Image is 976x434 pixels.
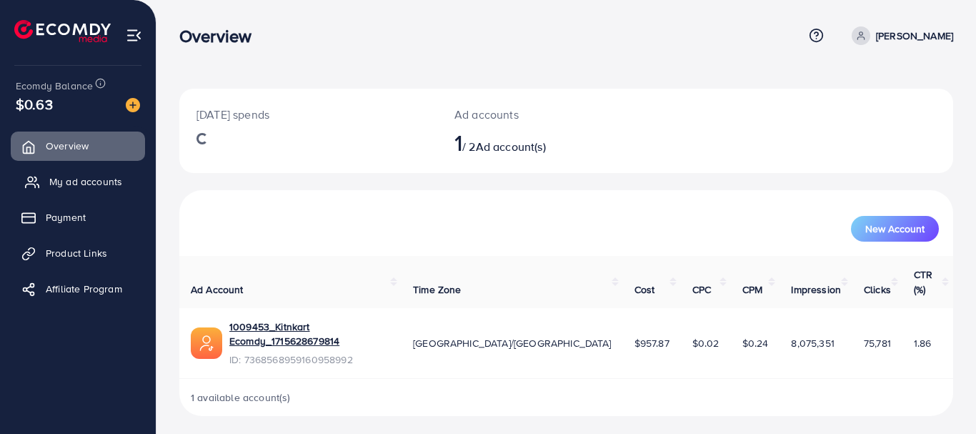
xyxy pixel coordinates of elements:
span: Time Zone [413,282,461,297]
span: ID: 7368568959160958992 [229,352,390,367]
span: $957.87 [634,336,669,350]
span: Payment [46,210,86,225]
span: 75,781 [864,336,891,350]
span: 1 available account(s) [191,390,291,405]
span: CTR (%) [914,267,932,296]
span: $0.02 [692,336,719,350]
h3: Overview [179,26,263,46]
a: Overview [11,132,145,160]
span: New Account [865,224,925,234]
span: Cost [634,282,655,297]
h2: / 2 [454,129,614,156]
span: Affiliate Program [46,282,122,296]
p: Ad accounts [454,106,614,123]
span: Impression [791,282,841,297]
button: New Account [851,216,939,242]
img: image [126,98,140,112]
span: My ad accounts [49,174,122,189]
span: $0.24 [742,336,769,350]
a: [PERSON_NAME] [846,26,953,45]
span: Ecomdy Balance [16,79,93,93]
span: Clicks [864,282,891,297]
span: CPM [742,282,762,297]
span: 1 [454,126,462,159]
iframe: Chat [915,370,965,423]
span: Overview [46,139,89,153]
span: [GEOGRAPHIC_DATA]/[GEOGRAPHIC_DATA] [413,336,612,350]
span: $0.63 [16,94,53,114]
p: [PERSON_NAME] [876,27,953,44]
a: Product Links [11,239,145,267]
a: Affiliate Program [11,275,145,303]
span: 1.86 [914,336,932,350]
span: Ad account(s) [476,139,546,154]
a: My ad accounts [11,167,145,196]
span: Ad Account [191,282,244,297]
img: logo [14,20,111,42]
span: 8,075,351 [791,336,834,350]
a: Payment [11,203,145,232]
img: menu [126,27,142,44]
p: [DATE] spends [196,106,420,123]
a: 1009453_Kitnkart Ecomdy_1715628679814 [229,320,390,349]
span: CPC [692,282,711,297]
img: ic-ads-acc.e4c84228.svg [191,327,222,359]
span: Product Links [46,246,107,260]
